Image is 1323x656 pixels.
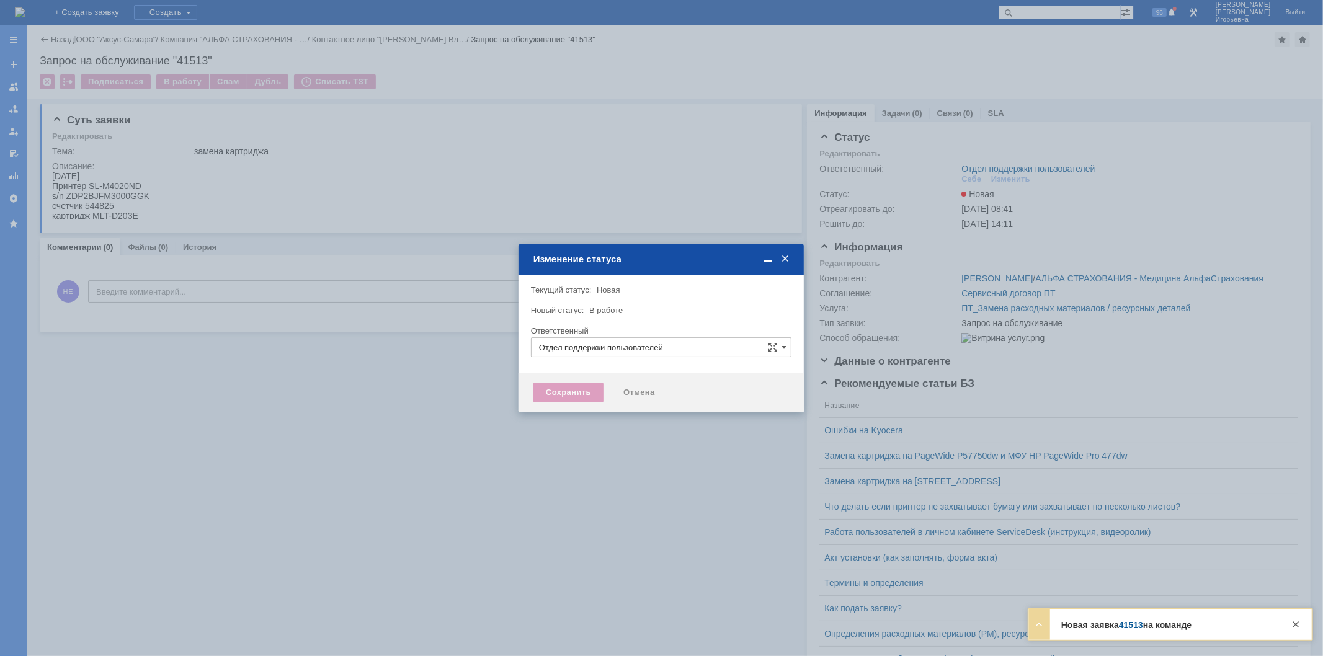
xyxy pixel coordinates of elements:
span: Закрыть [779,254,791,265]
div: Изменение статуса [533,254,791,265]
a: 41513 [1119,620,1143,630]
label: Текущий статус: [531,285,591,295]
span: Свернуть (Ctrl + M) [762,254,774,265]
label: Новый статус: [531,306,584,315]
div: Ответственный [531,327,789,335]
div: Закрыть [1288,617,1303,632]
span: Сложная форма [768,342,778,352]
span: Новая [597,285,620,295]
span: В работе [589,306,623,315]
div: Развернуть [1031,617,1046,632]
strong: Новая заявка на команде [1061,620,1192,630]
